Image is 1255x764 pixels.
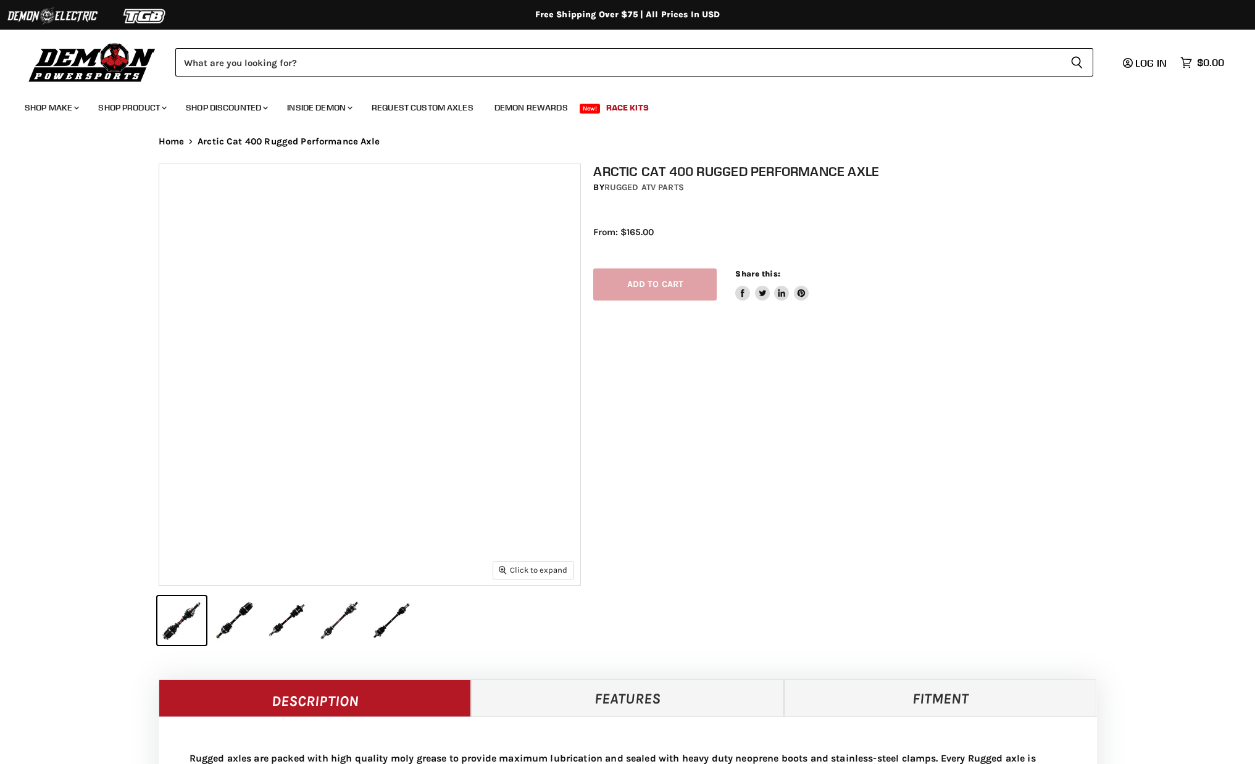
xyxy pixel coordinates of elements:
[159,679,472,716] a: Description
[15,95,86,120] a: Shop Make
[471,679,784,716] a: Features
[367,596,416,645] button: IMAGE thumbnail
[198,136,380,147] span: Arctic Cat 400 Rugged Performance Axle
[1061,48,1093,77] button: Search
[784,679,1097,716] a: Fitment
[278,95,360,120] a: Inside Demon
[1197,57,1224,69] span: $0.00
[89,95,174,120] a: Shop Product
[597,95,658,120] a: Race Kits
[15,90,1221,120] ul: Main menu
[262,596,311,645] button: IMAGE thumbnail
[175,48,1061,77] input: Search
[157,596,206,645] button: IMAGE thumbnail
[493,562,573,578] button: Click to expand
[362,95,483,120] a: Request Custom Axles
[499,565,567,575] span: Click to expand
[134,136,1122,147] nav: Breadcrumbs
[175,48,1093,77] form: Product
[315,596,364,645] button: IMAGE thumbnail
[593,181,1109,194] div: by
[735,268,809,301] aside: Share this:
[134,9,1122,20] div: Free Shipping Over $75 | All Prices In USD
[485,95,577,120] a: Demon Rewards
[735,269,780,278] span: Share this:
[593,164,1109,179] h1: Arctic Cat 400 Rugged Performance Axle
[604,182,684,193] a: Rugged ATV Parts
[159,136,185,147] a: Home
[1117,57,1174,69] a: Log in
[210,596,259,645] button: IMAGE thumbnail
[580,104,601,114] span: New!
[6,4,99,28] img: Demon Electric Logo 2
[593,226,654,238] span: From: $165.00
[99,4,191,28] img: TGB Logo 2
[177,95,275,120] a: Shop Discounted
[1174,54,1230,72] a: $0.00
[1135,57,1167,69] span: Log in
[25,40,160,84] img: Demon Powersports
